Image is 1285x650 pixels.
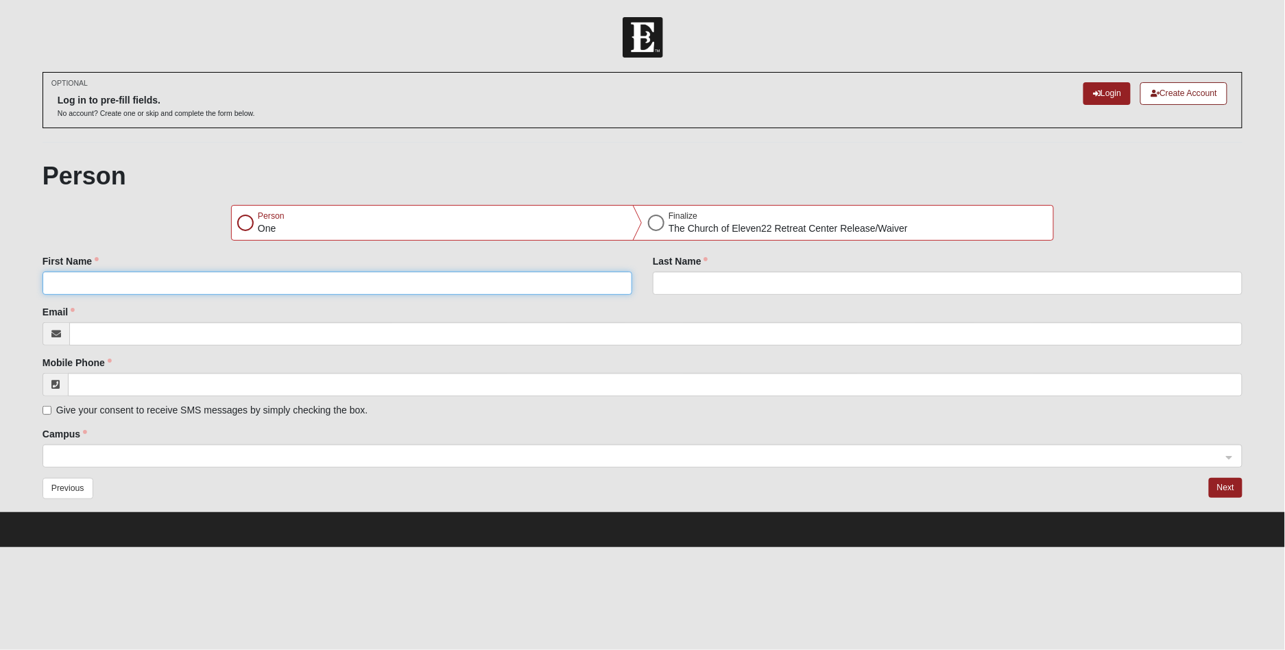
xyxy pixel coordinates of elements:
[623,17,663,58] img: Church of Eleven22 Logo
[1083,82,1131,105] a: Login
[58,95,255,106] h6: Log in to pre-fill fields.
[43,406,51,415] input: Give your consent to receive SMS messages by simply checking the box.
[258,211,285,221] span: Person
[1140,82,1227,105] a: Create Account
[58,108,255,119] p: No account? Create one or skip and complete the form below.
[43,305,75,319] label: Email
[1209,478,1242,498] button: Next
[669,211,697,221] span: Finalize
[43,161,1242,191] h1: Person
[653,254,708,268] label: Last Name
[56,405,368,416] span: Give your consent to receive SMS messages by simply checking the box.
[669,221,908,236] p: The Church of Eleven22 Retreat Center Release/Waiver
[51,78,88,88] small: OPTIONAL
[258,221,285,236] p: One
[43,356,112,370] label: Mobile Phone
[43,478,93,499] button: Previous
[43,427,87,441] label: Campus
[43,254,99,268] label: First Name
